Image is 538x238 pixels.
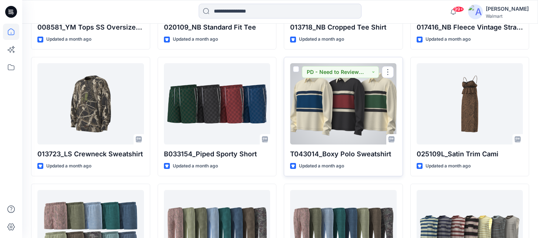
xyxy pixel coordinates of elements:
p: 013723_LS Crewneck Sweatshirt [37,149,144,159]
p: Updated a month ago [299,162,344,170]
p: Updated a month ago [426,162,471,170]
img: avatar [468,4,483,19]
a: B033154_Piped Sporty Short [164,63,270,144]
p: B033154_Piped Sporty Short [164,149,270,159]
p: Updated a month ago [426,35,471,43]
span: 99+ [453,6,464,12]
a: T043014_Boxy Polo Sweatshirt [290,63,397,144]
a: 025109L_Satin Trim Cami [417,63,523,144]
p: Updated a month ago [299,35,344,43]
p: Updated a month ago [173,162,218,170]
p: Updated a month ago [46,35,91,43]
p: 020109_NB Standard Fit Tee [164,22,270,33]
a: 013723_LS Crewneck Sweatshirt [37,63,144,144]
p: Updated a month ago [173,35,218,43]
div: [PERSON_NAME] [486,4,529,13]
p: 017416_NB Fleece Vintage Straight Sweatpant [417,22,523,33]
p: Updated a month ago [46,162,91,170]
p: 025109L_Satin Trim Cami [417,149,523,159]
p: T043014_Boxy Polo Sweatshirt [290,149,397,159]
p: 013718_NB Cropped Tee Shirt [290,22,397,33]
p: 008581_YM Tops SS Oversized Tee [37,22,144,33]
div: Walmart [486,13,529,19]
